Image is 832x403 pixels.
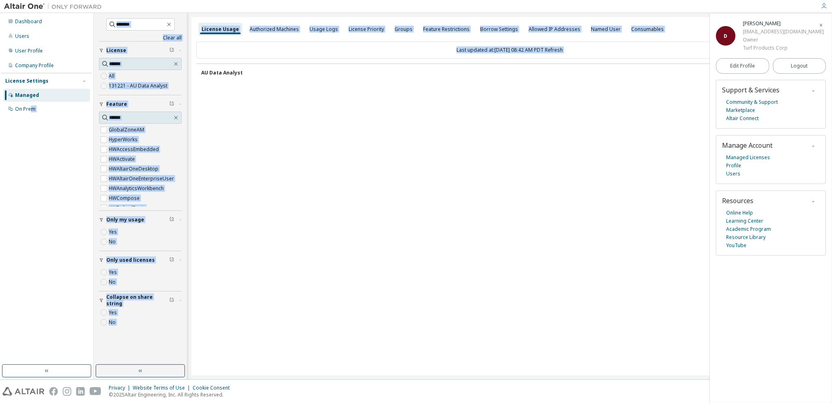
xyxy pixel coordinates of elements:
[529,26,580,33] div: Allowed IP Addresses
[109,174,176,184] label: HWAltairOneEnterpriseUser
[196,42,823,59] div: Last updated at: [DATE] 08:42 AM PDT
[106,47,126,54] span: License
[202,26,239,33] div: License Usage
[99,211,182,229] button: Only my usage
[109,135,139,145] label: HyperWorks
[15,62,54,69] div: Company Profile
[133,385,193,391] div: Website Terms of Use
[109,203,147,213] label: HWEmbedBasic
[201,70,243,76] div: AU Data Analyst
[109,391,235,398] p: © 2025 Altair Engineering, Inc. All Rights Reserved.
[773,58,826,74] button: Logout
[591,26,621,33] div: Named User
[726,241,746,250] a: YouTube
[716,58,769,74] a: Edit Profile
[726,170,740,178] a: Users
[722,196,753,205] span: Resources
[49,387,58,396] img: facebook.svg
[99,251,182,269] button: Only used licenses
[76,387,85,396] img: linkedin.svg
[722,85,779,94] span: Support & Services
[201,64,823,82] button: AU Data AnalystLicense ID: 131221
[726,106,755,114] a: Marketplace
[743,44,824,52] div: Turf Products Corp
[726,225,771,233] a: Academic Program
[63,387,71,396] img: instagram.svg
[169,101,174,107] span: Clear filter
[109,385,133,391] div: Privacy
[722,141,773,150] span: Manage Account
[743,28,824,36] div: [EMAIL_ADDRESS][DOMAIN_NAME]
[109,154,136,164] label: HWActivate
[15,106,35,112] div: On Prem
[99,291,182,309] button: Collapse on share string
[109,267,119,277] label: Yes
[109,125,146,135] label: GlobalZoneAM
[250,26,299,33] div: Authorized Machines
[743,36,824,44] div: Owner
[99,35,182,41] a: Clear all
[106,217,144,223] span: Only my usage
[15,92,39,99] div: Managed
[15,18,42,25] div: Dashboard
[90,387,101,396] img: youtube.svg
[193,385,235,391] div: Cookie Consent
[109,237,117,247] label: No
[726,162,741,170] a: Profile
[109,164,160,174] label: HWAltairOneDesktop
[480,26,518,33] div: Borrow Settings
[169,217,174,223] span: Clear filter
[169,47,174,54] span: Clear filter
[726,153,770,162] a: Managed Licenses
[730,63,755,69] span: Edit Profile
[109,184,165,193] label: HWAnalyticsWorkbench
[4,2,106,11] img: Altair One
[724,33,728,39] span: D
[109,145,160,154] label: HWAccessEmbedded
[631,26,664,33] div: Consumables
[106,257,155,263] span: Only used licenses
[791,62,808,70] span: Logout
[349,26,384,33] div: License Priority
[109,318,117,327] label: No
[726,98,778,106] a: Community & Support
[726,217,763,225] a: Learning Center
[395,26,413,33] div: Groups
[106,294,169,307] span: Collapse on share string
[109,227,119,237] label: Yes
[99,95,182,113] button: Feature
[15,33,29,39] div: Users
[99,42,182,59] button: License
[726,233,766,241] a: Resource Library
[310,26,338,33] div: Usage Logs
[106,101,127,107] span: Feature
[109,71,116,81] label: All
[169,297,174,304] span: Clear filter
[109,308,119,318] label: Yes
[5,78,48,84] div: License Settings
[726,209,753,217] a: Online Help
[2,387,44,396] img: altair_logo.svg
[15,48,43,54] div: User Profile
[169,257,174,263] span: Clear filter
[743,20,824,28] div: David Goetcheus
[423,26,470,33] div: Feature Restrictions
[109,193,141,203] label: HWCompose
[109,81,169,91] label: 131221 - AU Data Analyst
[726,114,759,123] a: Altair Connect
[109,277,117,287] label: No
[545,46,563,53] a: Refresh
